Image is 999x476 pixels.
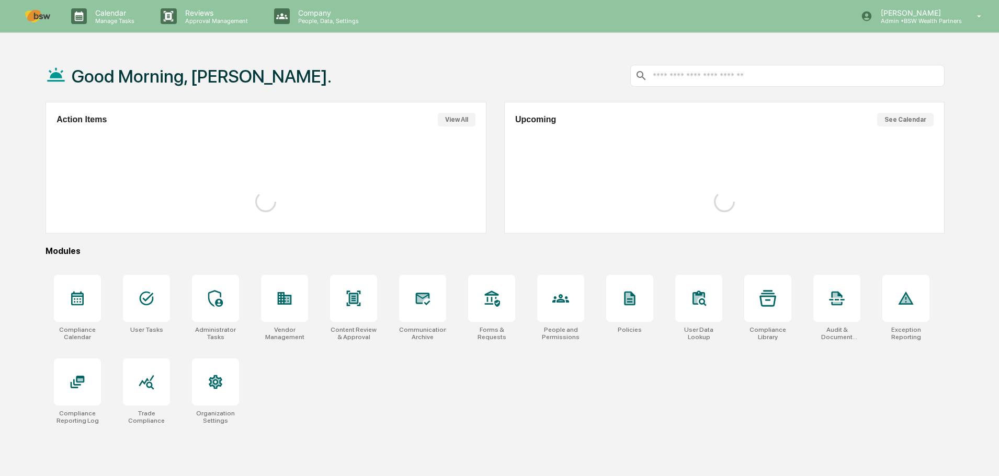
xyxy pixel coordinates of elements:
[261,326,308,341] div: Vendor Management
[46,246,945,256] div: Modules
[123,410,170,424] div: Trade Compliance
[618,326,642,333] div: Policies
[56,115,107,124] h2: Action Items
[877,113,934,126] button: See Calendar
[399,326,446,341] div: Communications Archive
[675,326,722,341] div: User Data Lookup
[468,326,515,341] div: Forms & Requests
[882,326,929,341] div: Exception Reporting
[290,17,364,25] p: People, Data, Settings
[87,17,140,25] p: Manage Tasks
[537,326,584,341] div: People and Permissions
[290,8,364,17] p: Company
[872,8,962,17] p: [PERSON_NAME]
[813,326,860,341] div: Audit & Document Logs
[72,66,332,87] h1: Good Morning, [PERSON_NAME].
[130,326,163,333] div: User Tasks
[744,326,791,341] div: Compliance Library
[515,115,556,124] h2: Upcoming
[177,8,253,17] p: Reviews
[438,113,475,126] button: View All
[177,17,253,25] p: Approval Management
[87,8,140,17] p: Calendar
[192,326,239,341] div: Administrator Tasks
[25,10,50,22] img: logo
[54,326,101,341] div: Compliance Calendar
[330,326,377,341] div: Content Review & Approval
[192,410,239,424] div: Organization Settings
[54,410,101,424] div: Compliance Reporting Log
[872,17,962,25] p: Admin • BSW Wealth Partners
